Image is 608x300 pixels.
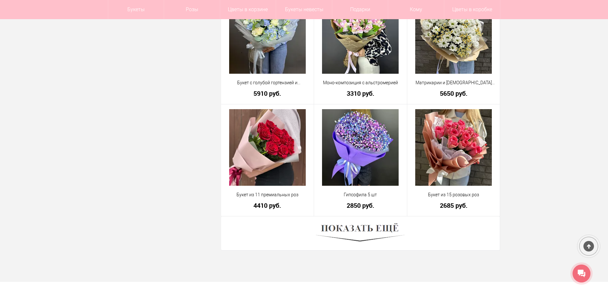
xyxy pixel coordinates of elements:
a: Матрикарии и [DEMOGRAPHIC_DATA][PERSON_NAME] [411,79,496,86]
a: 3310 руб. [318,90,403,97]
a: Гипсофила 5 шт [318,191,403,198]
img: Показать ещё [316,221,405,245]
a: 4410 руб. [225,202,310,209]
img: Букет из 15 розовых роз [415,109,492,186]
a: Букет с голубой гортензией и дельфиниумом [225,79,310,86]
a: 2850 руб. [318,202,403,209]
img: Гипсофила 5 шт [322,109,399,186]
a: Букет из 11 премиальных роз [225,191,310,198]
a: 2685 руб. [411,202,496,209]
img: Букет из 11 премиальных роз [229,109,306,186]
a: Показать ещё [316,230,405,236]
a: 5650 руб. [411,90,496,97]
a: Моно-композиция с альстромерией [318,79,403,86]
a: Букет из 15 розовых роз [411,191,496,198]
a: 5910 руб. [225,90,310,97]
